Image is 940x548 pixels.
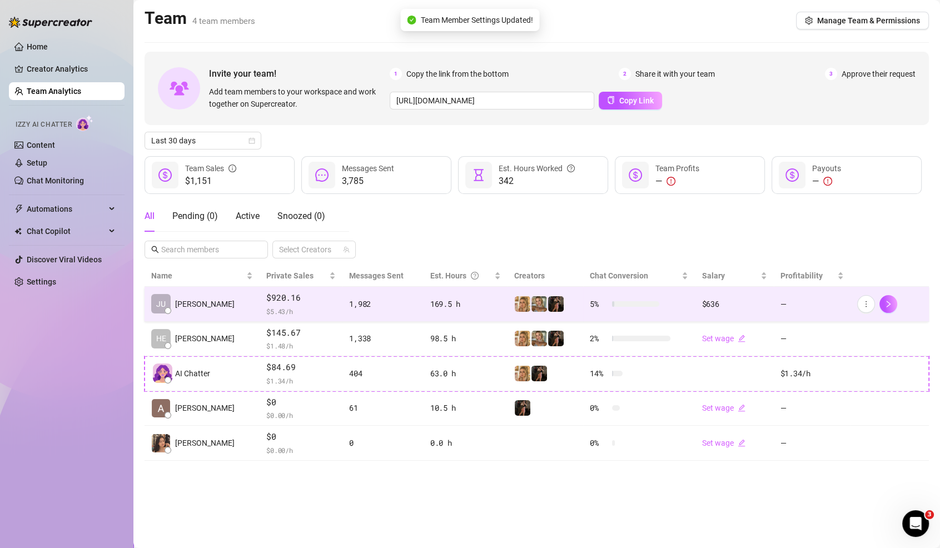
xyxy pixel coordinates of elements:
a: Content [27,141,55,150]
span: Private Sales [266,271,314,280]
span: hourglass [472,168,485,182]
span: [PERSON_NAME] [175,332,235,345]
img: AI Chatter [76,115,93,131]
span: 0 % [590,402,608,414]
span: copy [607,96,615,104]
div: — [655,175,699,188]
span: Izzy AI Chatter [16,119,72,130]
span: calendar [248,137,255,144]
span: dollar-circle [629,168,642,182]
span: Last 30 days [151,132,255,149]
div: 1,982 [349,298,416,310]
span: search [151,246,159,253]
td: — [774,426,851,461]
td: — [774,391,851,426]
span: Active [236,211,260,221]
div: — [812,175,841,188]
div: Est. Hours Worked [499,162,575,175]
div: 0 [349,437,416,449]
span: $0 [266,396,336,409]
span: Salary [702,271,724,280]
span: message [315,168,329,182]
span: Copy the link from the bottom [406,68,509,80]
img: AVI KATZ [152,399,170,417]
span: 1 [390,68,402,80]
a: Setup [27,158,47,167]
span: $ 1.34 /h [266,375,336,386]
a: Set wageedit [702,334,745,343]
a: Discover Viral Videos [27,255,102,264]
img: VixenFoxy [515,366,530,381]
span: Team Profits [655,164,699,173]
span: $ 5.43 /h [266,306,336,317]
span: $0 [266,430,336,444]
span: question-circle [471,270,479,282]
span: $ 0.00 /h [266,445,336,456]
span: $145.67 [266,326,336,340]
a: Set wageedit [702,403,745,412]
span: edit [738,335,745,342]
div: 169.5 h [430,298,501,310]
a: Chat Monitoring [27,176,84,185]
span: exclamation-circle [667,177,675,186]
iframe: Intercom live chat [902,510,929,537]
span: $84.69 [266,361,336,374]
td: — [774,322,851,357]
div: 98.5 h [430,332,501,345]
div: $636 [702,298,767,310]
span: question-circle [567,162,575,175]
span: dollar-circle [785,168,799,182]
a: Settings [27,277,56,286]
img: missfit [531,366,547,381]
div: All [145,210,155,223]
span: Name [151,270,244,282]
span: check-circle [407,16,416,24]
img: izzy-ai-chatter-avatar-DDCN_rTZ.svg [153,363,172,383]
span: more [862,300,870,308]
span: $ 0.00 /h [266,410,336,421]
span: 2 % [590,332,608,345]
span: dollar-circle [158,168,172,182]
span: [PERSON_NAME] [175,298,235,310]
span: Automations [27,200,106,218]
div: $1.34 /h [780,367,844,380]
span: Profitability [780,271,823,280]
div: 0.0 h [430,437,501,449]
span: setting [805,17,813,24]
span: Chat Copilot [27,222,106,240]
span: 14 % [590,367,608,380]
div: 1,338 [349,332,416,345]
span: HE [156,332,166,345]
span: Team Member Settings Updated! [421,14,533,26]
a: Creator Analytics [27,60,116,78]
span: Messages Sent [342,164,394,173]
span: Manage Team & Permissions [817,16,920,25]
span: Snoozed ( 0 ) [277,211,325,221]
span: Add team members to your workspace and work together on Supercreator. [209,86,385,110]
div: 10.5 h [430,402,501,414]
input: Search members [161,243,252,256]
span: Share it with your team [635,68,715,80]
div: Pending ( 0 ) [172,210,218,223]
span: team [343,246,350,253]
img: 𝑻𝑨𝑴𝑨𝑮𝑶𝑻𝑪𝑯𝑰 [531,331,547,346]
span: $1,151 [185,175,236,188]
span: thunderbolt [14,205,23,213]
span: JU [156,298,166,310]
span: exclamation-circle [823,177,832,186]
span: info-circle [228,162,236,175]
th: Name [145,265,260,287]
img: Khyla Mari Dega… [152,434,170,452]
div: 63.0 h [430,367,501,380]
div: Team Sales [185,162,236,175]
a: Team Analytics [27,87,81,96]
span: 0 % [590,437,608,449]
span: [PERSON_NAME] [175,402,235,414]
button: Manage Team & Permissions [796,12,929,29]
span: Messages Sent [349,271,404,280]
span: Chat Conversion [590,271,648,280]
span: 2 [619,68,631,80]
span: 5 % [590,298,608,310]
span: edit [738,439,745,447]
h2: Team [145,8,255,29]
